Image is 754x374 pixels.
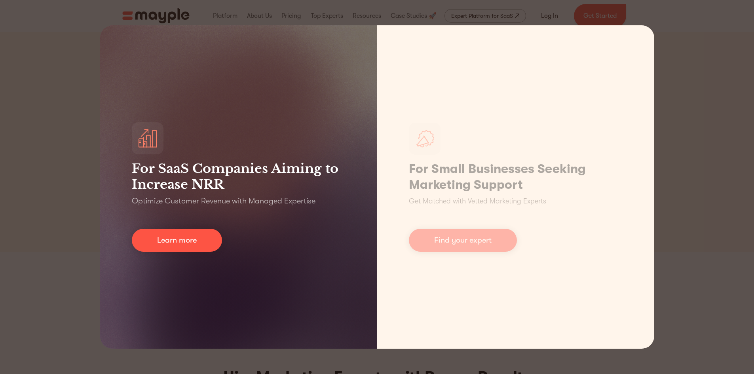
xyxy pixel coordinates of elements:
[409,229,517,252] a: Find your expert
[132,229,222,252] a: Learn more
[132,196,315,207] p: Optimize Customer Revenue with Managed Expertise
[409,196,546,207] p: Get Matched with Vetted Marketing Experts
[132,161,346,192] h3: For SaaS Companies Aiming to Increase NRR
[409,161,623,193] h1: For Small Businesses Seeking Marketing Support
